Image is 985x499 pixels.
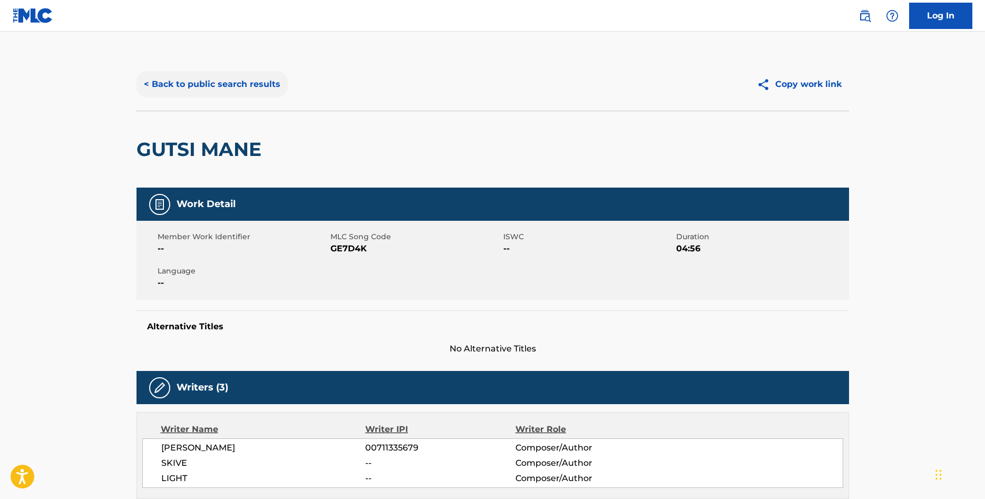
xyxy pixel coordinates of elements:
[935,459,942,491] div: Μεταφορά
[503,231,674,242] span: ISWC
[515,423,652,436] div: Writer Role
[158,231,328,242] span: Member Work Identifier
[932,448,985,499] iframe: Chat Widget
[330,231,501,242] span: MLC Song Code
[161,442,366,454] span: [PERSON_NAME]
[515,442,652,454] span: Composer/Author
[153,381,166,394] img: Writers
[147,321,838,332] h5: Alternative Titles
[161,457,366,469] span: SKIVE
[153,198,166,211] img: Work Detail
[882,5,903,26] div: Help
[136,138,267,161] h2: GUTSI MANE
[909,3,972,29] a: Log In
[365,442,515,454] span: 00711335679
[136,71,288,97] button: < Back to public search results
[503,242,674,255] span: --
[886,9,899,22] img: help
[158,266,328,277] span: Language
[13,8,53,23] img: MLC Logo
[177,381,228,394] h5: Writers (3)
[365,472,515,485] span: --
[932,448,985,499] div: Widget συνομιλίας
[136,343,849,355] span: No Alternative Titles
[515,457,652,469] span: Composer/Author
[676,231,846,242] span: Duration
[161,423,366,436] div: Writer Name
[515,472,652,485] span: Composer/Author
[859,9,871,22] img: search
[854,5,875,26] a: Public Search
[757,78,775,91] img: Copy work link
[676,242,846,255] span: 04:56
[158,277,328,289] span: --
[161,472,366,485] span: LIGHT
[749,71,849,97] button: Copy work link
[365,457,515,469] span: --
[330,242,501,255] span: GE7D4K
[158,242,328,255] span: --
[365,423,515,436] div: Writer IPI
[177,198,236,210] h5: Work Detail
